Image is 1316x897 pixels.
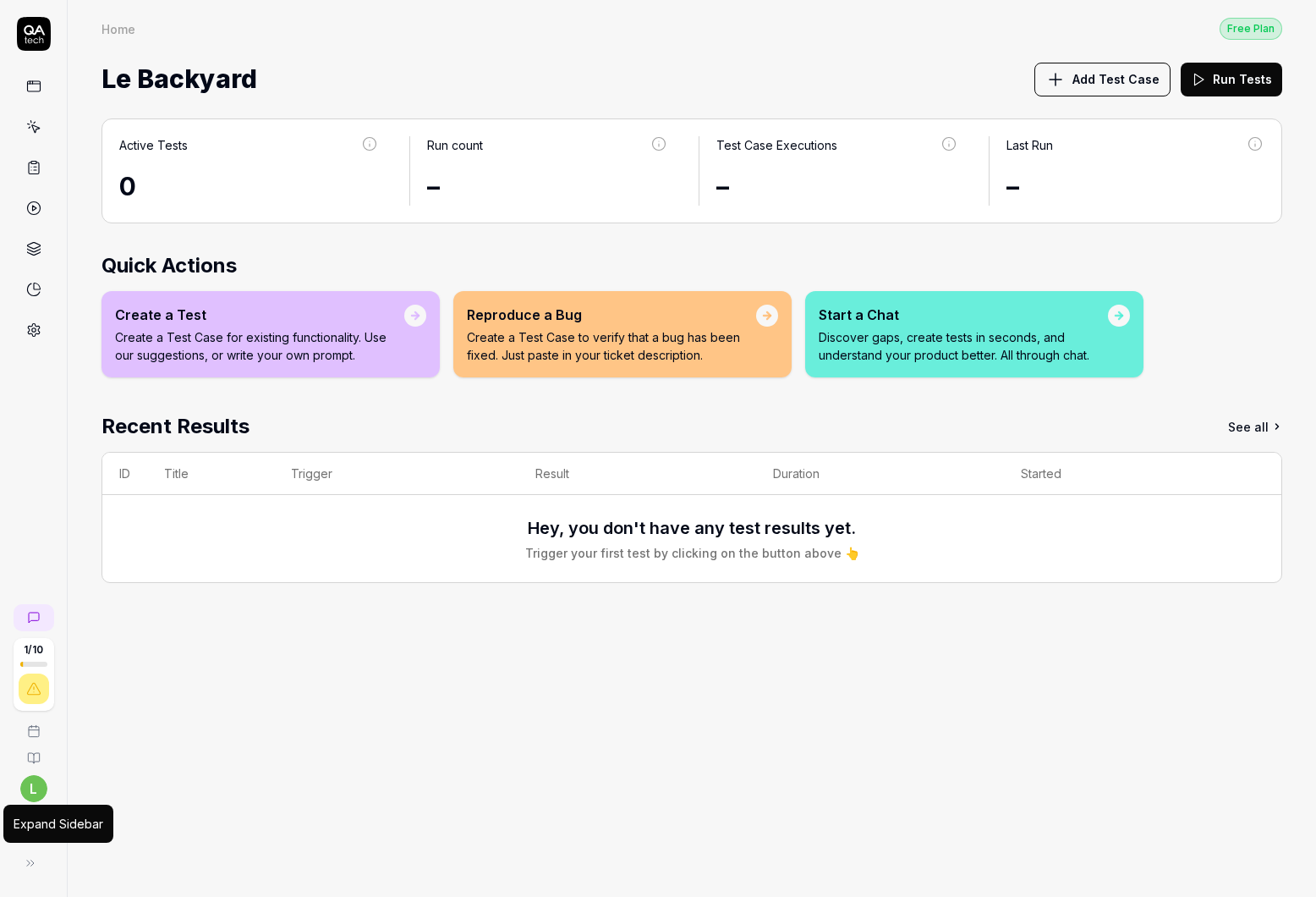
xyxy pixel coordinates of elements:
[115,328,404,364] p: Create a Test Case for existing functionality. Use our suggestions, or write your own prompt.
[101,250,1282,281] h2: Quick Actions
[147,453,274,495] th: Title
[1220,18,1282,40] div: Free Plan
[716,168,958,206] div: –
[1006,168,1265,206] div: –
[274,453,518,495] th: Trigger
[102,453,147,495] th: ID
[7,711,60,738] a: Book a call with us
[119,168,379,206] div: 0
[101,411,249,442] h2: Recent Results
[427,168,669,206] div: –
[1220,17,1282,40] button: Free Plan
[427,136,483,154] div: Run count
[1006,136,1053,154] div: Last Run
[1228,411,1282,442] a: See all
[7,738,60,765] a: Documentation
[24,645,43,655] span: 1 / 10
[819,305,1108,325] div: Start a Chat
[7,802,60,846] button: I
[101,57,257,102] span: Le Backyard
[115,305,404,325] div: Create a Test
[119,136,188,154] div: Active Tests
[528,515,856,541] h3: Hey, you don't have any test results yet.
[756,453,1004,495] th: Duration
[101,20,135,37] div: Home
[1004,453,1247,495] th: Started
[716,136,837,154] div: Test Case Executions
[518,453,757,495] th: Result
[525,544,859,562] div: Trigger your first test by clicking on the button above 👆
[1034,63,1171,96] button: Add Test Case
[14,815,103,833] div: Expand Sidebar
[819,328,1108,364] p: Discover gaps, create tests in seconds, and understand your product better. All through chat.
[1181,63,1282,96] button: Run Tests
[467,305,756,325] div: Reproduce a Bug
[20,775,47,802] button: l
[467,328,756,364] p: Create a Test Case to verify that a bug has been fixed. Just paste in your ticket description.
[14,604,54,631] a: New conversation
[1072,70,1160,88] span: Add Test Case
